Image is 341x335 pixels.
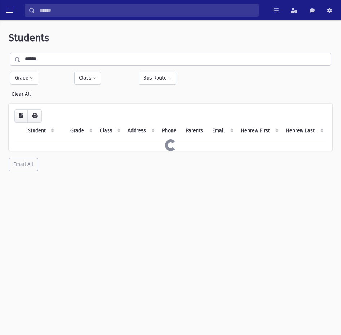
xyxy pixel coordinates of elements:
input: Search [35,4,258,17]
th: Hebrew First [236,123,282,139]
th: Hebrew Last [281,123,327,139]
button: Grade [10,72,38,85]
th: Phone [158,123,181,139]
th: Email [208,123,236,139]
button: Print [27,109,42,123]
th: Grade [66,123,96,139]
button: Email All [9,158,38,171]
button: Class [74,72,101,85]
button: CSV [14,109,28,123]
th: Address [123,123,158,139]
th: Parents [182,123,208,139]
th: Class [96,123,124,139]
th: Student [23,123,57,139]
a: Clear All [12,88,31,97]
button: toggle menu [3,4,16,17]
span: Students [9,32,49,44]
button: Bus Route [139,72,176,85]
